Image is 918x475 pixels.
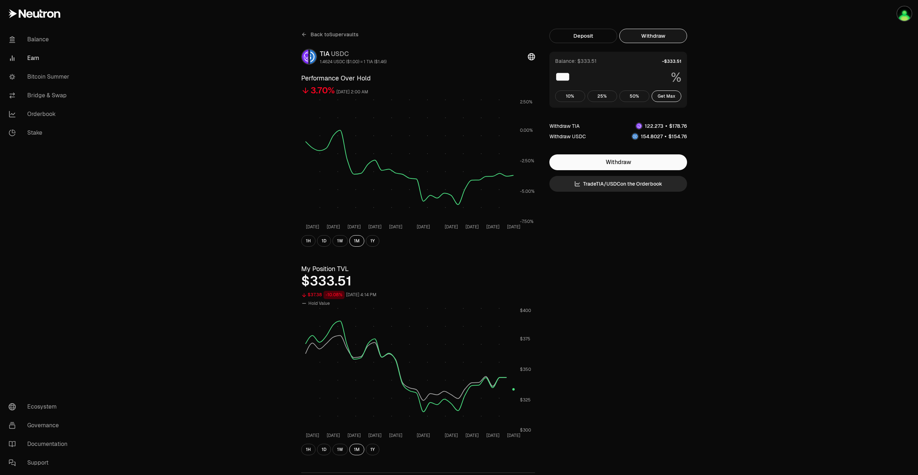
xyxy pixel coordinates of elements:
[507,433,520,438] tspan: [DATE]
[306,224,319,230] tspan: [DATE]
[3,435,77,453] a: Documentation
[520,219,534,224] tspan: -7.50%
[301,235,316,247] button: 1H
[349,444,364,455] button: 1M
[301,29,359,40] a: Back toSupervaults
[549,133,586,140] div: Withdraw USDC
[636,123,642,129] img: TIA Logo
[417,433,430,438] tspan: [DATE]
[520,367,531,372] tspan: $350
[368,224,382,230] tspan: [DATE]
[301,444,316,455] button: 1H
[389,224,402,230] tspan: [DATE]
[301,274,535,288] div: $333.51
[465,224,479,230] tspan: [DATE]
[520,336,530,342] tspan: $375
[520,308,531,313] tspan: $400
[317,444,331,455] button: 1D
[520,158,534,164] tspan: -2.50%
[349,235,364,247] button: 1M
[465,433,479,438] tspan: [DATE]
[311,31,359,38] span: Back to Supervaults
[323,291,345,299] div: -10.08%
[368,433,382,438] tspan: [DATE]
[445,224,458,230] tspan: [DATE]
[320,59,387,65] div: 1.4624 USDC ($1.00) = 1 TIA ($1.46)
[507,224,520,230] tspan: [DATE]
[3,416,77,435] a: Governance
[3,49,77,67] a: Earn
[619,90,649,102] button: 50%
[3,105,77,124] a: Orderbook
[520,99,533,105] tspan: 2.50%
[619,29,687,43] button: Withdraw
[520,188,535,194] tspan: -5.00%
[366,235,379,247] button: 1Y
[486,224,500,230] tspan: [DATE]
[347,433,361,438] tspan: [DATE]
[332,235,348,247] button: 1W
[347,224,361,230] tspan: [DATE]
[308,301,330,306] span: Hold Value
[520,397,531,403] tspan: $325
[3,67,77,86] a: Bitcoin Summer
[632,134,638,139] img: USDC Logo
[336,88,368,96] div: [DATE] 2:00 AM
[486,433,500,438] tspan: [DATE]
[3,30,77,49] a: Balance
[549,176,687,192] a: TradeTIA/USDCon the Orderbook
[327,224,340,230] tspan: [DATE]
[671,70,681,85] span: %
[549,29,617,43] button: Deposit
[549,154,687,170] button: Withdraw
[332,444,348,455] button: 1W
[389,433,402,438] tspan: [DATE]
[555,57,596,65] div: Balance: $333.51
[652,90,682,102] button: Get Max
[3,453,77,472] a: Support
[327,433,340,438] tspan: [DATE]
[417,224,430,230] tspan: [DATE]
[301,264,535,274] h3: My Position TVL
[549,122,579,130] div: Withdraw TIA
[897,6,912,21] img: portefeuilleterra
[3,397,77,416] a: Ecosystem
[366,444,379,455] button: 1Y
[308,291,322,299] div: $37.38
[587,90,617,102] button: 25%
[331,50,349,58] span: USDC
[346,291,377,299] div: [DATE] 4:14 PM
[301,73,535,83] h3: Performance Over Hold
[3,86,77,105] a: Bridge & Swap
[306,433,319,438] tspan: [DATE]
[302,50,308,64] img: TIA Logo
[520,427,531,433] tspan: $300
[311,85,335,96] div: 3.70%
[445,433,458,438] tspan: [DATE]
[317,235,331,247] button: 1D
[520,127,533,133] tspan: 0.00%
[320,49,387,59] div: TIA
[3,124,77,142] a: Stake
[310,50,316,64] img: USDC Logo
[555,90,585,102] button: 10%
